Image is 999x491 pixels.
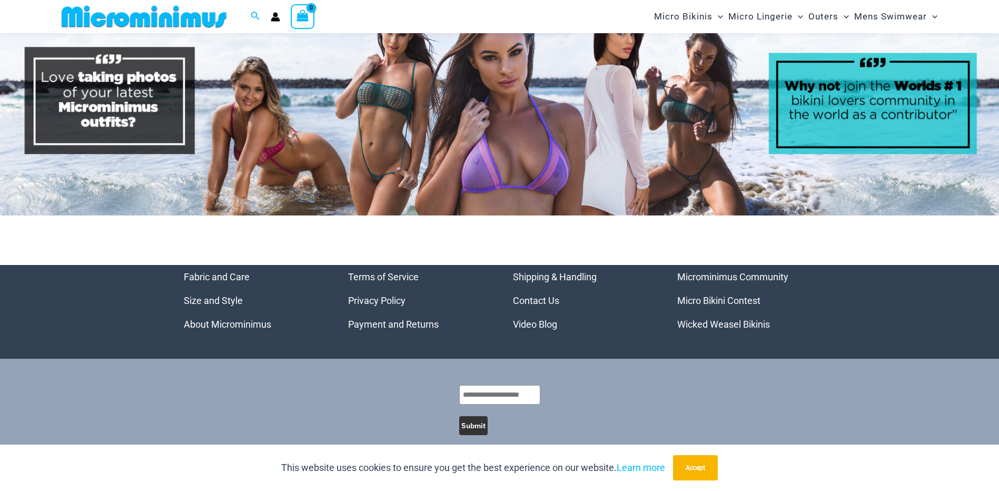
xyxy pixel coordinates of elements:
[650,2,942,32] nav: Site Navigation
[677,295,760,306] a: Micro Bikini Contest
[854,3,927,30] span: Mens Swimwear
[348,265,487,336] nav: Menu
[459,416,488,435] button: Submit
[251,10,260,23] a: Search icon link
[513,265,651,336] nav: Menu
[793,3,803,30] span: Menu Toggle
[673,455,718,480] button: Accept
[806,3,852,30] a: OutersMenu ToggleMenu Toggle
[348,295,405,306] a: Privacy Policy
[291,4,315,28] a: View Shopping Cart, empty
[271,12,280,22] a: Account icon link
[184,271,250,282] a: Fabric and Care
[677,271,788,282] a: Microminimus Community
[617,462,665,473] a: Learn more
[348,271,419,282] a: Terms of Service
[513,271,597,282] a: Shipping & Handling
[677,319,770,330] a: Wicked Weasel Bikinis
[57,5,231,28] img: MM SHOP LOGO FLAT
[348,319,439,330] a: Payment and Returns
[184,295,243,306] a: Size and Style
[348,265,487,336] aside: Footer Widget 2
[184,319,271,330] a: About Microminimus
[184,265,322,336] nav: Menu
[713,3,723,30] span: Menu Toggle
[184,265,322,336] aside: Footer Widget 1
[513,319,557,330] a: Video Blog
[927,3,937,30] span: Menu Toggle
[513,295,559,306] a: Contact Us
[728,3,793,30] span: Micro Lingerie
[651,3,726,30] a: Micro BikinisMenu ToggleMenu Toggle
[852,3,940,30] a: Mens SwimwearMenu ToggleMenu Toggle
[281,460,665,476] p: This website uses cookies to ensure you get the best experience on our website.
[808,3,838,30] span: Outers
[838,3,849,30] span: Menu Toggle
[513,265,651,336] aside: Footer Widget 3
[677,265,816,336] nav: Menu
[677,265,816,336] aside: Footer Widget 4
[654,3,713,30] span: Micro Bikinis
[726,3,806,30] a: Micro LingerieMenu ToggleMenu Toggle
